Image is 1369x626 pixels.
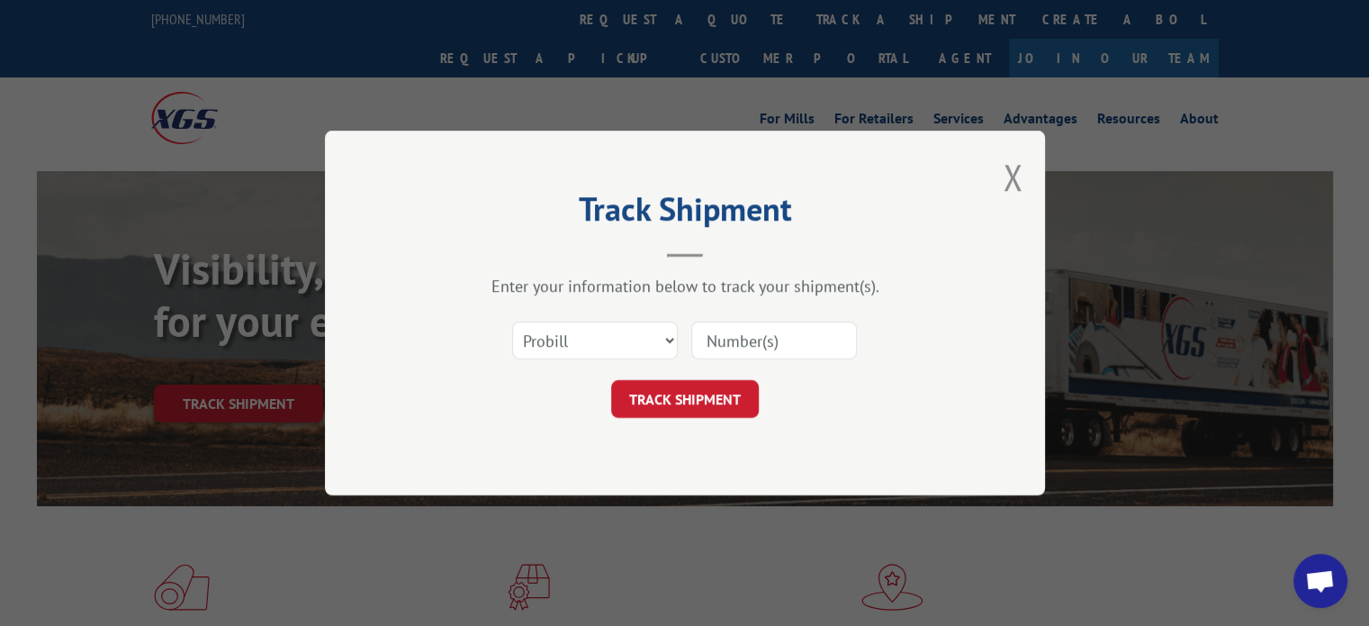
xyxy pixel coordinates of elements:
[611,380,759,418] button: TRACK SHIPMENT
[1293,554,1347,608] div: Open chat
[1003,153,1022,201] button: Close modal
[415,196,955,231] h2: Track Shipment
[691,322,857,359] input: Number(s)
[415,276,955,296] div: Enter your information below to track your shipment(s).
